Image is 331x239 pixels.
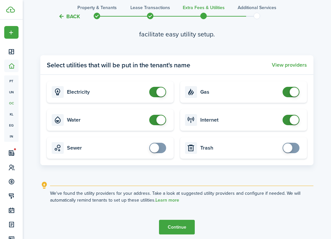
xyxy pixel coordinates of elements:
card-title: Internet [200,117,279,123]
h3: Additional Services [238,4,276,11]
panel-main-title: Select utilities that will be put in the tenant's name [47,60,190,70]
h3: Extra fees & Utilities [183,4,225,11]
button: Back [58,13,80,20]
a: Learn more [155,198,179,203]
a: oc [4,98,19,109]
button: View providers [272,62,307,68]
h3: Property & Tenants [77,4,117,11]
card-title: Electricity [67,89,146,95]
a: un [4,86,19,98]
h3: Lease Transactions [130,4,170,11]
a: pt [4,75,19,86]
card-title: Water [67,117,146,123]
explanation-description: We've found the utility providers for your address. Take a look at suggested utility providers an... [50,190,313,204]
i: outline [40,181,48,189]
a: eq [4,120,19,131]
a: kl [4,109,19,120]
card-title: Sewer [67,145,146,151]
card-title: Trash [200,145,279,151]
img: TenantCloud [6,7,15,13]
a: in [4,131,19,142]
card-title: Gas [200,89,279,95]
button: Continue [159,220,195,234]
button: Open menu [4,26,19,39]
